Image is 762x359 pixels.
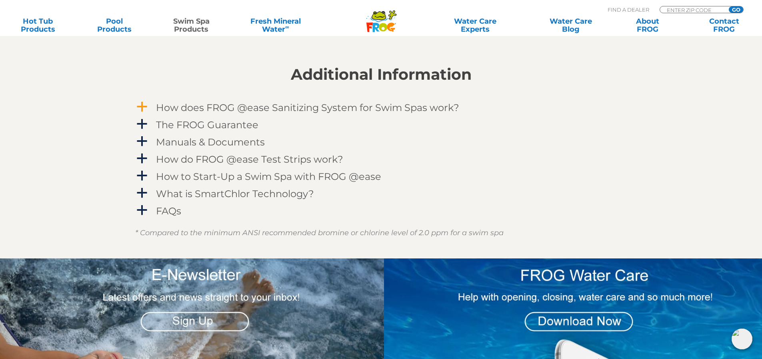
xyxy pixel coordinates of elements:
a: Swim SpaProducts [162,17,221,33]
a: Water CareExperts [427,17,524,33]
h4: Manuals & Documents [156,137,265,147]
span: a [136,187,148,199]
span: a [136,118,148,130]
h2: Additional Information [135,66,627,83]
span: a [136,101,148,113]
a: a How does FROG @ease Sanitizing System for Swim Spas work? [135,100,627,115]
input: Zip Code Form [666,6,720,13]
h4: The FROG Guarantee [156,119,258,130]
a: Hot TubProducts [8,17,68,33]
a: AboutFROG [618,17,677,33]
h4: How does FROG @ease Sanitizing System for Swim Spas work? [156,102,459,113]
a: PoolProducts [85,17,144,33]
a: a Manuals & Documents [135,135,627,149]
input: GO [729,6,743,13]
span: a [136,204,148,216]
h4: How to Start-Up a Swim Spa with FROG @ease [156,171,381,182]
a: a What is SmartChlor Technology? [135,186,627,201]
h4: FAQs [156,206,181,216]
a: a FAQs [135,204,627,218]
a: Water CareBlog [541,17,600,33]
a: a The FROG Guarantee [135,117,627,132]
img: openIcon [732,329,752,349]
h4: What is SmartChlor Technology? [156,188,314,199]
a: Fresh MineralWater∞ [238,17,313,33]
a: a How to Start-Up a Swim Spa with FROG @ease [135,169,627,184]
sup: ∞ [285,24,289,30]
h4: How do FROG @ease Test Strips work? [156,154,343,165]
a: ContactFROG [694,17,754,33]
a: a How do FROG @ease Test Strips work? [135,152,627,167]
span: a [136,153,148,165]
p: Find A Dealer [608,6,649,13]
span: a [136,170,148,182]
em: * Compared to the minimum ANSI recommended bromine or chlorine level of 2.0 ppm for a swim spa [135,228,504,237]
span: a [136,135,148,147]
